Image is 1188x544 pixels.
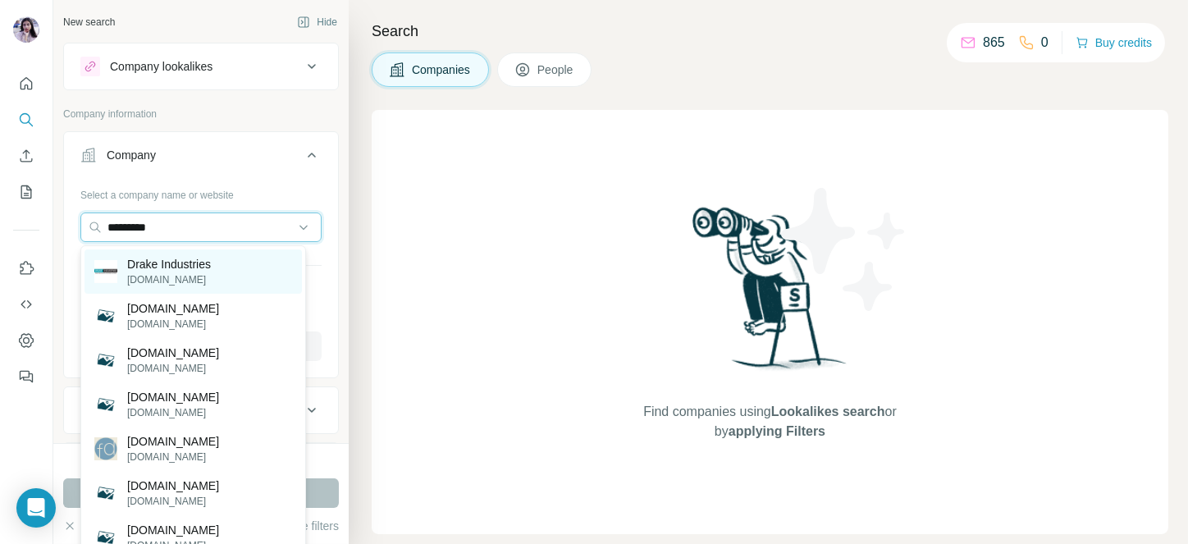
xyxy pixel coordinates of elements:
[685,203,856,386] img: Surfe Illustration - Woman searching with binoculars
[64,135,338,181] button: Company
[127,389,219,405] p: [DOMAIN_NAME]
[13,16,39,43] img: Avatar
[80,181,322,203] div: Select a company name or website
[1041,33,1049,53] p: 0
[13,326,39,355] button: Dashboard
[94,260,117,283] img: Drake Industries
[63,518,110,534] button: Clear
[127,405,219,420] p: [DOMAIN_NAME]
[638,402,901,441] span: Find companies using or by
[127,450,219,464] p: [DOMAIN_NAME]
[94,393,117,416] img: hotelfrancisdrake.com
[127,272,211,287] p: [DOMAIN_NAME]
[94,349,117,372] img: donnadrake.com
[13,141,39,171] button: Enrich CSV
[94,482,117,505] img: modrake.com
[16,488,56,528] div: Open Intercom Messenger
[127,345,219,361] p: [DOMAIN_NAME]
[64,391,338,430] button: Industry
[94,437,117,460] img: ilipofullertondrake.com
[127,256,211,272] p: Drake Industries
[127,522,219,538] p: [DOMAIN_NAME]
[107,147,156,163] div: Company
[110,58,212,75] div: Company lookalikes
[13,290,39,319] button: Use Surfe API
[1076,31,1152,54] button: Buy credits
[729,424,825,438] span: applying Filters
[127,300,219,317] p: [DOMAIN_NAME]
[127,478,219,494] p: [DOMAIN_NAME]
[13,105,39,135] button: Search
[127,317,219,331] p: [DOMAIN_NAME]
[13,177,39,207] button: My lists
[63,15,115,30] div: New search
[13,362,39,391] button: Feedback
[372,20,1168,43] h4: Search
[127,361,219,376] p: [DOMAIN_NAME]
[94,304,117,327] img: www.nicoledrake.com
[286,10,349,34] button: Hide
[771,405,885,418] span: Lookalikes search
[537,62,575,78] span: People
[770,176,918,323] img: Surfe Illustration - Stars
[63,107,339,121] p: Company information
[64,47,338,86] button: Company lookalikes
[412,62,472,78] span: Companies
[127,494,219,509] p: [DOMAIN_NAME]
[13,254,39,283] button: Use Surfe on LinkedIn
[13,69,39,98] button: Quick start
[983,33,1005,53] p: 865
[127,433,219,450] p: [DOMAIN_NAME]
